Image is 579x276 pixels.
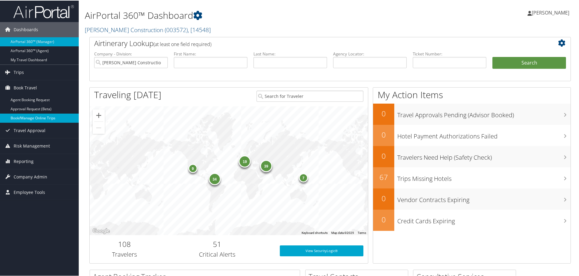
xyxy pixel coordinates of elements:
a: 0Hotel Payment Authorizations Failed [373,124,571,145]
span: Trips [14,64,24,79]
span: , [ 14548 ] [188,25,211,33]
span: Reporting [14,153,34,168]
div: 9 [188,163,197,172]
h3: Travel Approvals Pending (Advisor Booked) [397,107,571,119]
button: Keyboard shortcuts [302,230,328,234]
a: [PERSON_NAME] [528,3,575,21]
h2: 67 [373,171,394,182]
span: ( 003572 ) [165,25,188,33]
h2: 0 [373,129,394,139]
h2: 108 [94,238,155,249]
label: First Name: [174,50,247,56]
a: Terms [358,231,366,234]
div: 34 [208,172,220,185]
span: (at least one field required) [154,40,211,47]
button: Zoom in [93,109,105,121]
a: [PERSON_NAME] Construction [85,25,211,33]
img: airportal-logo.png [13,4,74,18]
span: Employee Tools [14,184,45,199]
span: Dashboards [14,22,38,37]
h1: Traveling [DATE] [94,88,161,101]
label: Company - Division: [94,50,168,56]
h3: Travelers Need Help (Safety Check) [397,150,571,161]
input: Search for Traveler [256,90,363,101]
h1: My Action Items [373,88,571,101]
button: Zoom out [93,121,105,133]
label: Last Name: [253,50,327,56]
h2: 0 [373,150,394,161]
a: 67Trips Missing Hotels [373,167,571,188]
div: 39 [260,159,272,171]
h2: 0 [373,193,394,203]
h2: Airtinerary Lookup [94,38,526,48]
h3: Vendor Contracts Expiring [397,192,571,204]
a: View SecurityLogic® [280,245,363,256]
h3: Hotel Payment Authorizations Failed [397,128,571,140]
span: [PERSON_NAME] [532,9,569,15]
label: Agency Locator: [333,50,407,56]
h2: 0 [373,214,394,224]
a: 0Travelers Need Help (Safety Check) [373,145,571,167]
label: Ticket Number: [413,50,486,56]
span: Book Travel [14,80,37,95]
a: Open this area in Google Maps (opens a new window) [91,227,111,234]
span: Risk Management [14,138,50,153]
h3: Credit Cards Expiring [397,213,571,225]
a: 0Credit Cards Expiring [373,209,571,230]
h3: Critical Alerts [164,250,271,258]
span: Company Admin [14,169,47,184]
h3: Trips Missing Hotels [397,171,571,182]
span: Map data ©2025 [331,231,354,234]
button: Search [492,56,566,68]
div: 19 [239,155,251,167]
a: 0Travel Approvals Pending (Advisor Booked) [373,103,571,124]
h2: 0 [373,108,394,118]
img: Google [91,227,111,234]
h3: Travelers [94,250,155,258]
h1: AirPortal 360™ Dashboard [85,8,412,21]
a: 0Vendor Contracts Expiring [373,188,571,209]
span: Travel Approval [14,122,45,138]
div: 7 [299,172,308,181]
h2: 51 [164,238,271,249]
